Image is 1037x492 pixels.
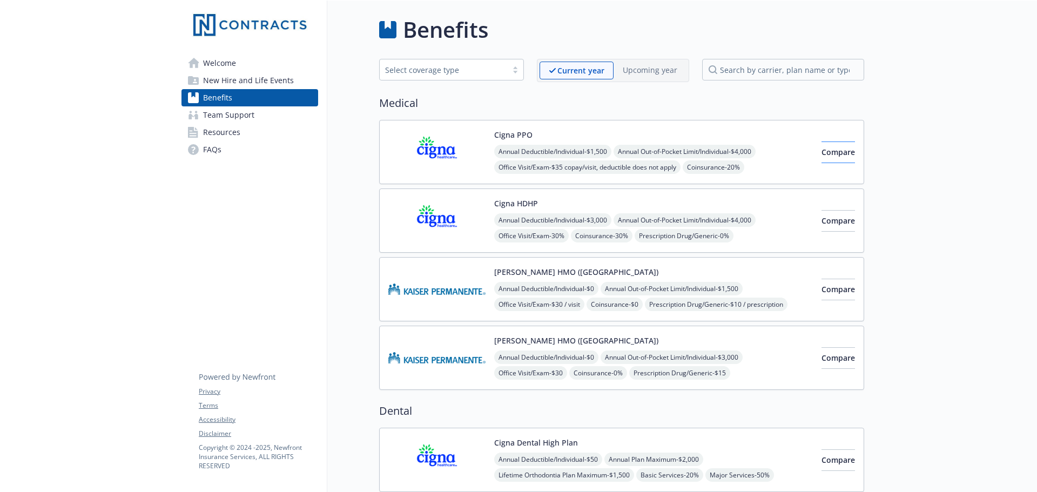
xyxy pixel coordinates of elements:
span: Annual Deductible/Individual - $1,500 [494,145,611,158]
p: Copyright © 2024 - 2025 , Newfront Insurance Services, ALL RIGHTS RESERVED [199,443,318,470]
button: Cigna Dental High Plan [494,437,578,448]
button: Compare [821,210,855,232]
button: [PERSON_NAME] HMO ([GEOGRAPHIC_DATA]) [494,335,658,346]
button: Cigna PPO [494,129,533,140]
span: Compare [821,284,855,294]
a: Resources [181,124,318,141]
span: New Hire and Life Events [203,72,294,89]
a: Disclaimer [199,429,318,439]
a: New Hire and Life Events [181,72,318,89]
h1: Benefits [403,14,488,46]
span: Office Visit/Exam - 30% [494,229,569,242]
p: Upcoming year [623,64,677,76]
span: Prescription Drug/Generic - 0% [635,229,733,242]
button: Compare [821,347,855,369]
span: Resources [203,124,240,141]
img: Kaiser Permanente of Washington carrier logo [388,335,486,381]
span: Annual Deductible/Individual - $50 [494,453,602,466]
span: Annual Out-of-Pocket Limit/Individual - $1,500 [601,282,743,295]
span: Annual Out-of-Pocket Limit/Individual - $4,000 [614,213,756,227]
button: Compare [821,141,855,163]
a: Benefits [181,89,318,106]
img: Kaiser Permanente Insurance Company carrier logo [388,266,486,312]
button: Cigna HDHP [494,198,538,209]
span: Coinsurance - 20% [683,160,744,174]
span: FAQs [203,141,221,158]
span: Annual Deductible/Individual - $3,000 [494,213,611,227]
button: Compare [821,279,855,300]
span: Office Visit/Exam - $35 copay/visit, deductible does not apply [494,160,681,174]
span: Major Services - 50% [705,468,774,482]
p: Current year [557,65,604,76]
span: Welcome [203,55,236,72]
h2: Medical [379,95,864,111]
span: Basic Services - 20% [636,468,703,482]
span: Compare [821,147,855,157]
span: Compare [821,215,855,226]
button: [PERSON_NAME] HMO ([GEOGRAPHIC_DATA]) [494,266,658,278]
span: Annual Out-of-Pocket Limit/Individual - $3,000 [601,351,743,364]
h2: Dental [379,403,864,419]
input: search by carrier, plan name or type [702,59,864,80]
a: Accessibility [199,415,318,424]
span: Office Visit/Exam - $30 / visit [494,298,584,311]
span: Coinsurance - 0% [569,366,627,380]
span: Prescription Drug/Generic - $15 [629,366,730,380]
a: Privacy [199,387,318,396]
span: Team Support [203,106,254,124]
span: Annual Deductible/Individual - $0 [494,282,598,295]
img: CIGNA carrier logo [388,437,486,483]
span: Coinsurance - $0 [587,298,643,311]
a: Terms [199,401,318,410]
span: Prescription Drug/Generic - $10 / prescription [645,298,787,311]
img: CIGNA carrier logo [388,129,486,175]
div: Select coverage type [385,64,502,76]
span: Coinsurance - 30% [571,229,632,242]
span: Compare [821,353,855,363]
a: Welcome [181,55,318,72]
span: Lifetime Orthodontia Plan Maximum - $1,500 [494,468,634,482]
span: Upcoming year [614,62,686,79]
span: Annual Plan Maximum - $2,000 [604,453,703,466]
span: Benefits [203,89,232,106]
span: Compare [821,455,855,465]
span: Office Visit/Exam - $30 [494,366,567,380]
span: Annual Deductible/Individual - $0 [494,351,598,364]
a: Team Support [181,106,318,124]
span: Annual Out-of-Pocket Limit/Individual - $4,000 [614,145,756,158]
a: FAQs [181,141,318,158]
img: CIGNA carrier logo [388,198,486,244]
button: Compare [821,449,855,471]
